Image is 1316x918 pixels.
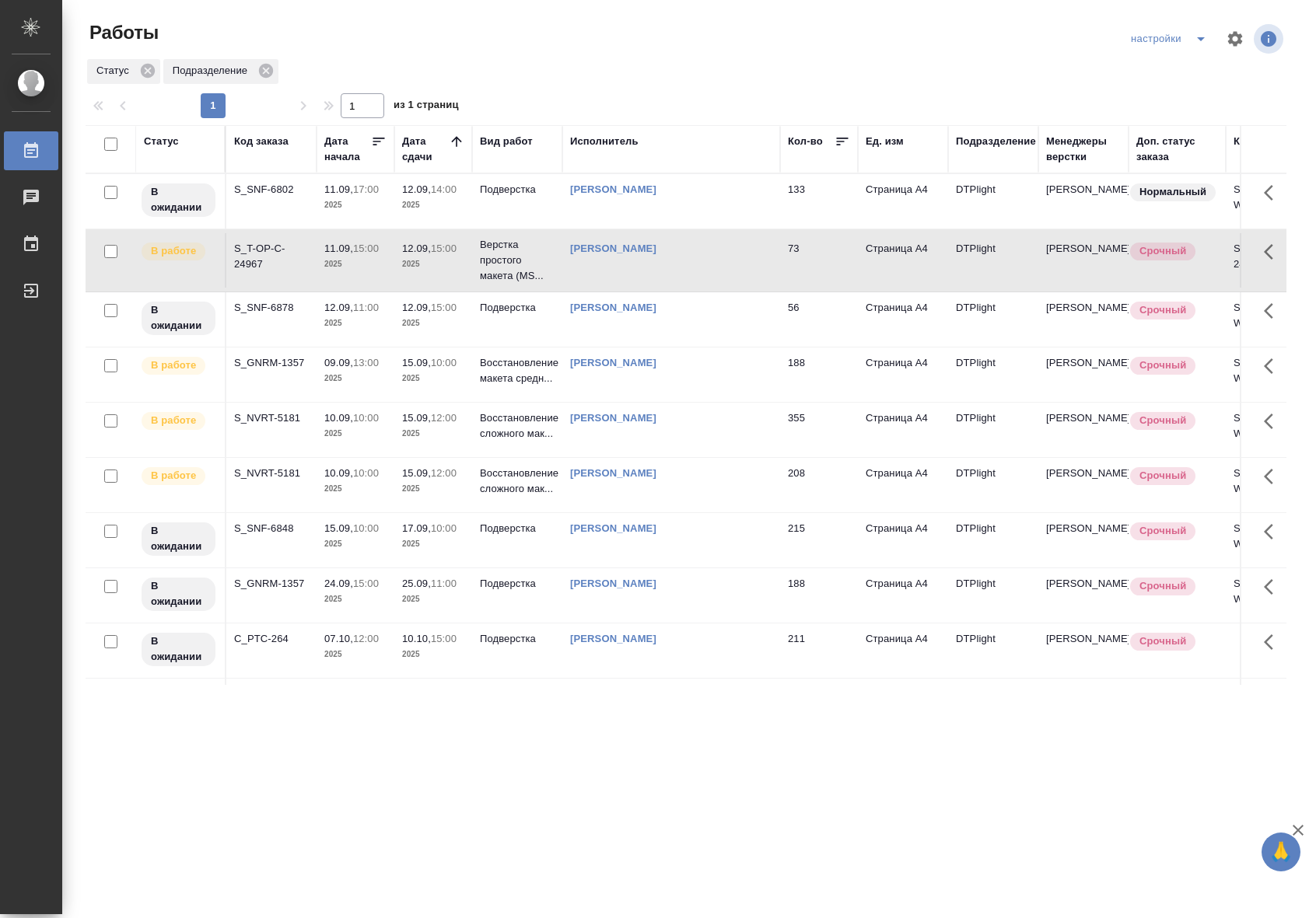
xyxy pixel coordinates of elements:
td: Страница А4 [858,679,948,733]
td: Страница А4 [858,292,948,347]
div: Подразделение [956,134,1036,149]
p: 15:00 [431,633,457,644]
p: Подразделение [173,63,253,79]
td: 133 [780,174,858,229]
p: Срочный [1139,302,1186,318]
a: [PERSON_NAME] [570,578,656,589]
p: [PERSON_NAME] [1046,410,1121,426]
button: Здесь прячутся важные кнопки [1255,458,1292,495]
p: 11:00 [431,578,457,589]
p: Верстка простого макета (MS... [480,237,555,284]
p: [PERSON_NAME] [1046,300,1121,316]
p: 11.09, [324,243,353,254]
div: Доп. статус заказа [1136,134,1218,165]
p: 2025 [402,592,464,607]
td: S_T-OP-C-24967-WK-011 [1226,233,1316,288]
p: 2025 [402,481,464,497]
a: [PERSON_NAME] [570,522,656,534]
div: Статус [144,134,179,149]
div: S_SNF-6878 [234,300,309,316]
td: DTPlight [948,292,1038,347]
p: В ожидании [151,634,206,665]
button: Здесь прячутся важные кнопки [1255,233,1292,271]
p: 12.09, [324,302,353,313]
span: Работы [86,20,159,45]
p: Срочный [1139,468,1186,483]
p: В работе [151,413,196,428]
div: Дата сдачи [402,134,449,165]
p: В ожидании [151,302,206,333]
div: Вид работ [480,134,533,149]
p: [PERSON_NAME] [1046,182,1121,197]
td: DTPlight [948,568,1038,623]
p: 10.10, [402,633,431,644]
td: Страница А4 [858,347,948,402]
div: split button [1127,26,1216,51]
span: Посмотреть информацию [1254,24,1286,54]
div: S_GNRM-1357 [234,355,309,371]
p: В работе [151,468,196,483]
p: 12.09, [402,183,431,195]
a: [PERSON_NAME] [570,412,656,424]
p: 09.09, [324,357,353,368]
td: Страница А4 [858,174,948,229]
div: S_SNF-6802 [234,182,309,197]
div: S_NVRT-5181 [234,466,309,481]
div: Исполнитель выполняет работу [140,466,217,487]
div: S_GNRM-1357 [234,576,309,592]
td: S_GNRM-1357-WK-003 [1226,347,1316,402]
p: 2025 [402,197,464,213]
a: [PERSON_NAME] [570,302,656,313]
p: Подверстка [480,631,555,647]
div: Дата начала [324,134,371,165]
p: 11.09, [324,183,353,195]
p: Статус [96,63,135,79]
p: 10:00 [431,522,457,534]
p: 17:00 [353,183,379,195]
div: Статус [87,59,160,84]
div: Код работы [1234,134,1293,149]
p: [PERSON_NAME] [1046,241,1121,257]
td: 56 [780,292,858,347]
div: Исполнитель назначен, приступать к работе пока рано [140,631,217,668]
button: Здесь прячутся важные кнопки [1255,403,1292,440]
p: 2025 [324,257,387,272]
div: S_NVRT-5181 [234,410,309,426]
p: Восстановление сложного мак... [480,466,555,497]
div: Исполнитель [570,134,639,149]
p: Срочный [1139,413,1186,428]
a: [PERSON_NAME] [570,633,656,644]
button: Здесь прячутся важные кнопки [1255,292,1292,330]
p: 2025 [324,536,387,552]
td: 188 [780,568,858,623]
td: DTPlight [948,174,1038,229]
td: Страница А4 [858,513,948,567]
p: В работе [151,243,196,259]
button: Здесь прячутся важные кнопки [1255,174,1292,211]
div: Исполнитель назначен, приступать к работе пока рано [140,576,217,613]
a: [PERSON_NAME] [570,243,656,254]
div: Исполнитель выполняет работу [140,241,217,262]
p: Срочный [1139,523,1186,539]
p: 12.09, [402,302,431,313]
button: Здесь прячутся важные кнопки [1255,623,1292,661]
div: S_T-OP-C-24967 [234,241,309,272]
p: Подверстка [480,521,555,536]
td: Страница А4 [858,458,948,512]
p: Подверстка [480,576,555,592]
td: DTPlight [948,513,1038,567]
p: 2025 [402,536,464,552]
p: В работе [151,358,196,373]
p: [PERSON_NAME] [1046,631,1121,647]
p: [PERSON_NAME] [1046,521,1121,536]
p: Срочный [1139,243,1186,259]
p: [PERSON_NAME] [1046,466,1121,481]
span: из 1 страниц [394,96,459,118]
p: 15.09, [402,467,431,479]
p: 15:00 [353,578,379,589]
div: Исполнитель выполняет работу [140,410,217,431]
td: DTPlight [948,233,1038,288]
p: Срочный [1139,578,1186,594]
p: 2025 [402,647,464,662]
td: S_NVRT-5181-WK-015 [1226,403,1316,457]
